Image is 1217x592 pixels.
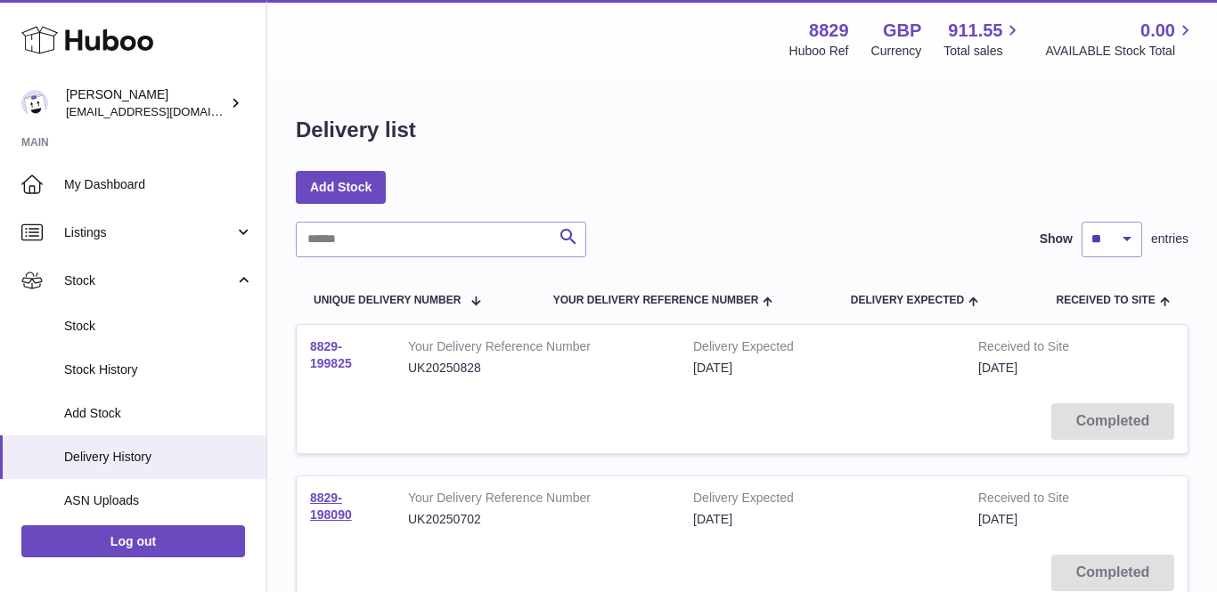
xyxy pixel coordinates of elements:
[66,86,226,120] div: [PERSON_NAME]
[21,525,245,557] a: Log out
[64,492,253,509] span: ASN Uploads
[978,490,1112,511] strong: Received to Site
[553,295,759,306] span: Your Delivery Reference Number
[1140,19,1175,43] span: 0.00
[978,361,1017,375] span: [DATE]
[64,405,253,422] span: Add Stock
[871,43,922,60] div: Currency
[693,511,952,528] div: [DATE]
[64,224,234,241] span: Listings
[408,338,666,360] strong: Your Delivery Reference Number
[21,90,48,117] img: commandes@kpmatech.com
[408,511,666,528] div: UK20250702
[1151,231,1188,247] span: entries
[948,19,1002,43] span: 911.55
[66,104,262,118] span: [EMAIL_ADDRESS][DOMAIN_NAME]
[1057,295,1156,306] span: Received to Site
[408,490,666,511] strong: Your Delivery Reference Number
[310,339,352,370] a: 8829-199825
[296,171,386,203] a: Add Stock
[296,116,416,144] h1: Delivery list
[64,272,234,289] span: Stock
[693,360,952,377] div: [DATE]
[943,43,1023,60] span: Total sales
[64,176,253,193] span: My Dashboard
[1040,231,1073,247] label: Show
[64,318,253,335] span: Stock
[693,490,952,511] strong: Delivery Expected
[789,43,849,60] div: Huboo Ref
[978,338,1112,360] strong: Received to Site
[978,512,1017,526] span: [DATE]
[851,295,964,306] span: Delivery Expected
[943,19,1023,60] a: 911.55 Total sales
[1045,43,1196,60] span: AVAILABLE Stock Total
[64,361,253,378] span: Stock History
[314,295,461,306] span: Unique Delivery Number
[408,360,666,377] div: UK20250828
[1045,19,1196,60] a: 0.00 AVAILABLE Stock Total
[809,19,849,43] strong: 8829
[693,338,952,360] strong: Delivery Expected
[64,449,253,466] span: Delivery History
[883,19,921,43] strong: GBP
[310,491,352,522] a: 8829-198090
